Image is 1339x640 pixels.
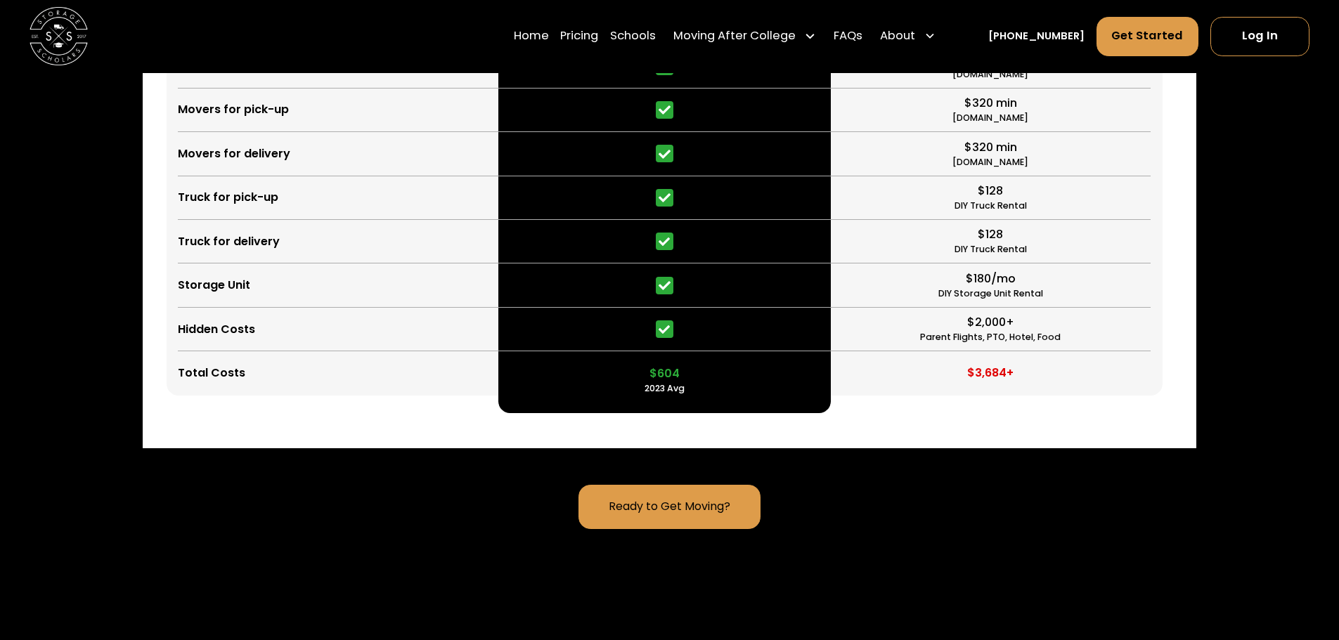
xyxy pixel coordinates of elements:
a: Log In [1210,17,1309,56]
a: FAQs [834,16,862,57]
div: About [874,16,942,57]
div: $128 [978,226,1003,243]
a: Get Started [1097,17,1199,56]
a: Ready to Get Moving? [578,485,760,529]
div: 2023 Avg [645,382,685,396]
div: About [880,28,915,46]
a: Schools [610,16,656,57]
div: DIY Truck Rental [955,243,1027,256]
div: $128 [978,183,1003,200]
img: Storage Scholars main logo [30,7,88,65]
div: DIY Truck Rental [955,200,1027,213]
div: $320 min [964,95,1017,112]
div: Parent Flights, PTO, Hotel, Food [920,331,1061,344]
a: [PHONE_NUMBER] [988,29,1085,44]
div: $2,000+ [967,314,1014,331]
div: Movers for delivery [178,145,290,162]
div: [DOMAIN_NAME] [952,68,1028,81]
div: [DOMAIN_NAME] [952,112,1028,125]
div: Moving After College [668,16,822,57]
a: Pricing [560,16,598,57]
div: Moving After College [673,28,796,46]
div: [DOMAIN_NAME] [952,156,1028,169]
div: DIY Storage Unit Rental [938,287,1043,301]
div: Truck for delivery [178,233,280,250]
div: $3,684+ [967,365,1014,381]
div: $604 [649,365,680,382]
div: Storage Unit [178,277,250,294]
a: Home [514,16,549,57]
div: $320 min [964,139,1017,156]
div: Truck for pick-up [178,189,278,206]
div: Hidden Costs [178,321,255,338]
div: $180/mo [966,270,1016,287]
div: Movers for pick-up [178,101,289,118]
div: Total Costs [178,365,245,381]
